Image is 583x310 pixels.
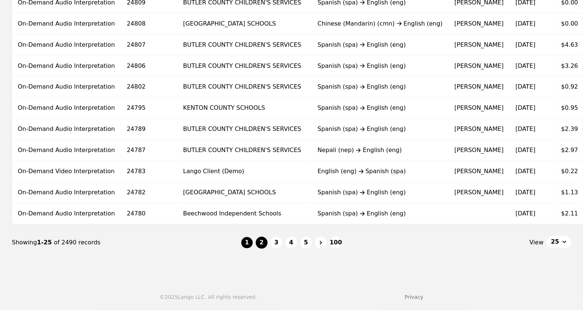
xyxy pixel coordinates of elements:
time: [DATE] [516,168,536,175]
td: [PERSON_NAME] [449,119,510,140]
time: [DATE] [516,210,536,217]
td: BUTLER COUNTY CHILDREN'S SERVICES [177,119,312,140]
span: 25 [551,238,559,247]
td: 24807 [121,34,177,56]
div: Spanish (spa) English (eng) [318,83,443,92]
td: 24802 [121,77,177,98]
td: [PERSON_NAME] [449,56,510,77]
div: Spanish (spa) English (eng) [318,62,443,70]
td: On-Demand Audio Interpretation [12,77,121,98]
td: Lango Client (Demo) [177,161,312,182]
button: 100 [330,237,342,249]
td: On-Demand Audio Interpretation [12,13,121,34]
td: [GEOGRAPHIC_DATA] SCHOOLS [177,182,312,204]
td: 24787 [121,140,177,161]
time: [DATE] [516,62,536,69]
div: Showing of 2490 records [12,238,241,247]
td: On-Demand Audio Interpretation [12,34,121,56]
td: 24789 [121,119,177,140]
button: 4 [285,237,297,249]
td: On-Demand Audio Interpretation [12,119,121,140]
td: On-Demand Audio Interpretation [12,182,121,204]
td: On-Demand Audio Interpretation [12,56,121,77]
time: [DATE] [516,41,536,48]
td: Beechwood Independent Schools [177,204,312,225]
td: On-Demand Audio Interpretation [12,204,121,225]
time: [DATE] [516,105,536,112]
td: 24795 [121,98,177,119]
div: English (eng) Spanish (spa) [318,167,443,176]
td: 24783 [121,161,177,182]
td: [PERSON_NAME] [449,13,510,34]
td: BUTLER COUNTY CHILDREN'S SERVICES [177,34,312,56]
td: 24808 [121,13,177,34]
td: On-Demand Audio Interpretation [12,140,121,161]
button: 2 [256,237,268,249]
time: [DATE] [516,83,536,90]
div: Spanish (spa) English (eng) [318,210,443,218]
td: KENTON COUNTY SCHOOLS [177,98,312,119]
nav: Page navigation [12,225,571,261]
span: View [530,238,544,247]
div: © 2025 Lango LLC. All rights reserved. [160,294,257,301]
td: [PERSON_NAME] [449,34,510,56]
button: 3 [271,237,282,249]
td: [PERSON_NAME] [449,98,510,119]
td: [PERSON_NAME] [449,161,510,182]
time: [DATE] [516,147,536,154]
td: 24782 [121,182,177,204]
div: Chinese (Mandarin) (cmn) English (eng) [318,19,443,28]
td: [PERSON_NAME] [449,182,510,204]
div: Nepali (nep) English (eng) [318,146,443,155]
time: [DATE] [516,20,536,27]
button: 5 [300,237,312,249]
div: Spanish (spa) English (eng) [318,104,443,113]
button: 25 [547,236,571,248]
time: [DATE] [516,126,536,133]
div: Spanish (spa) English (eng) [318,188,443,197]
td: [GEOGRAPHIC_DATA] SCHOOLS [177,13,312,34]
td: BUTLER COUNTY CHILDREN'S SERVICES [177,56,312,77]
td: 24806 [121,56,177,77]
time: [DATE] [516,189,536,196]
span: 1-25 [37,239,54,246]
td: On-Demand Video Interpretation [12,161,121,182]
td: On-Demand Audio Interpretation [12,98,121,119]
div: Spanish (spa) English (eng) [318,40,443,49]
div: Spanish (spa) English (eng) [318,125,443,134]
td: BUTLER COUNTY CHILDREN'S SERVICES [177,77,312,98]
td: 24780 [121,204,177,225]
a: Privacy [405,294,423,300]
td: BUTLER COUNTY CHILDREN'S SERVICES [177,140,312,161]
td: [PERSON_NAME] [449,140,510,161]
td: [PERSON_NAME] [449,77,510,98]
